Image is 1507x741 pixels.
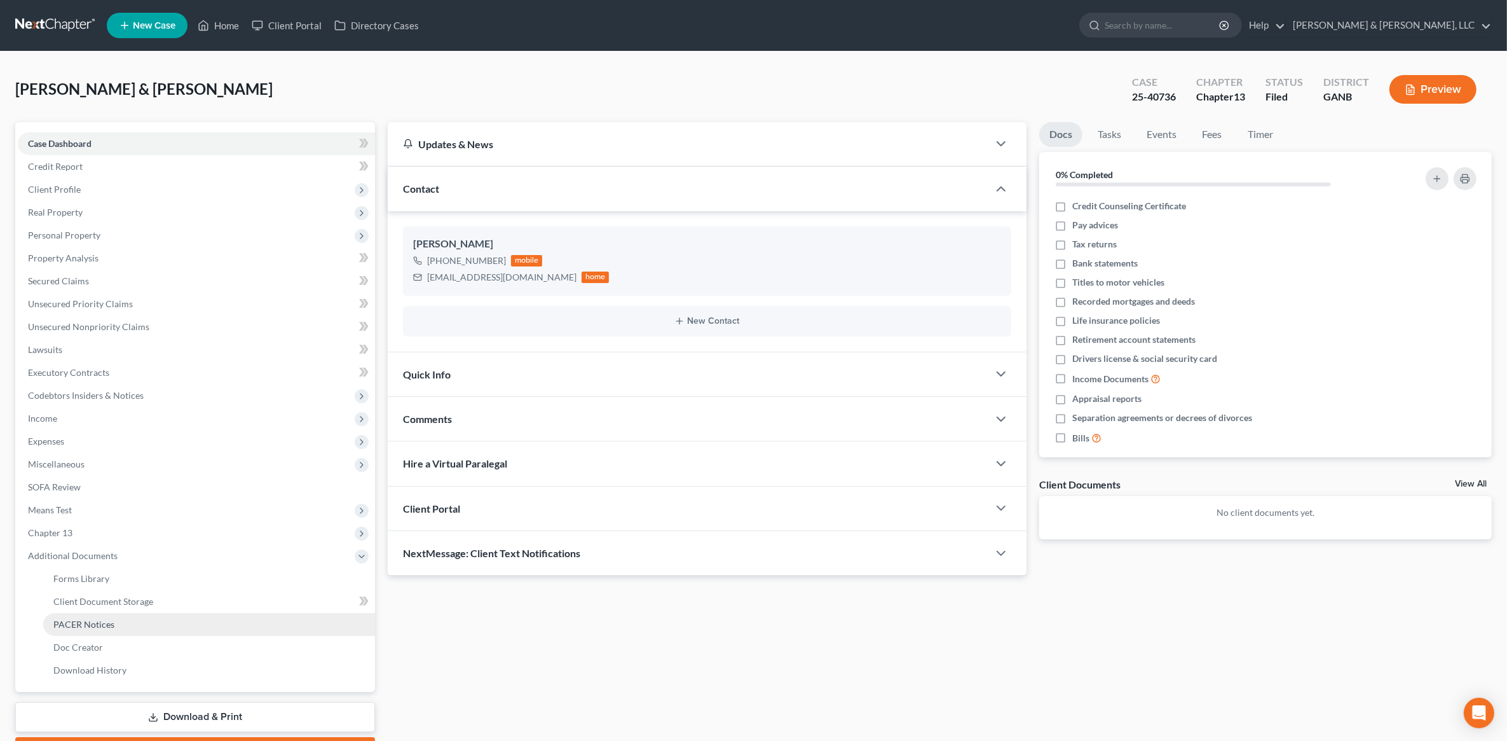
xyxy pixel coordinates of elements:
div: [PERSON_NAME] [413,237,1001,252]
span: Life insurance policies [1072,314,1160,327]
button: Preview [1389,75,1476,104]
p: No client documents yet. [1049,506,1482,519]
span: [PERSON_NAME] & [PERSON_NAME] [15,80,273,98]
a: Unsecured Nonpriority Claims [18,315,375,338]
a: Lawsuits [18,338,375,361]
input: Search by name... [1105,13,1221,37]
a: Tasks [1088,122,1131,147]
a: Client Portal [245,14,328,37]
span: Executory Contracts [28,367,109,378]
span: Client Document Storage [53,596,153,607]
a: Case Dashboard [18,132,375,155]
span: Bills [1072,432,1089,445]
a: Secured Claims [18,270,375,293]
button: New Contact [413,316,1001,326]
a: Unsecured Priority Claims [18,293,375,315]
span: NextMessage: Client Text Notifications [403,547,580,559]
div: Case [1132,75,1176,90]
a: Fees [1192,122,1232,147]
div: Open Intercom Messenger [1464,698,1494,728]
a: Timer [1238,122,1283,147]
div: GANB [1323,90,1369,104]
a: Client Document Storage [43,590,375,613]
span: Lawsuits [28,344,62,355]
span: Property Analysis [28,253,99,263]
a: Download History [43,659,375,682]
span: Recorded mortgages and deeds [1072,295,1195,308]
a: SOFA Review [18,476,375,499]
div: Filed [1265,90,1303,104]
strong: 0% Completed [1056,169,1113,180]
a: Property Analysis [18,247,375,270]
div: home [582,272,610,283]
span: New Case [133,21,175,31]
a: Directory Cases [328,14,425,37]
a: Credit Report [18,155,375,178]
span: Codebtors Insiders & Notices [28,390,144,401]
span: Contact [403,183,439,195]
div: [EMAIL_ADDRESS][DOMAIN_NAME] [427,271,576,284]
span: Miscellaneous [28,459,85,469]
span: Doc Creator [53,642,103,653]
span: Client Profile [28,184,81,195]
span: Forms Library [53,573,109,584]
span: Retirement account statements [1072,333,1196,346]
a: Forms Library [43,567,375,590]
span: Case Dashboard [28,138,92,149]
span: Expenses [28,436,64,447]
span: Client Portal [403,502,460,515]
a: Events [1136,122,1187,147]
span: Download History [53,665,126,675]
span: Means Test [28,504,72,515]
span: Secured Claims [28,275,89,286]
div: [PHONE_NUMBER] [427,254,506,267]
span: Pay advices [1072,219,1118,232]
span: Credit Report [28,161,83,172]
a: View All [1455,480,1487,488]
span: Unsecured Priority Claims [28,298,133,309]
span: Unsecured Nonpriority Claims [28,321,149,332]
span: 13 [1234,90,1245,102]
span: Separation agreements or decrees of divorces [1072,412,1252,424]
span: Income Documents [1072,373,1149,385]
a: Executory Contracts [18,361,375,384]
a: Download & Print [15,702,375,732]
span: SOFA Review [28,481,81,492]
span: Comments [403,413,452,425]
div: 25-40736 [1132,90,1176,104]
div: Status [1265,75,1303,90]
span: Bank statements [1072,257,1138,270]
span: Personal Property [28,230,100,240]
div: Updates & News [403,137,973,151]
a: [PERSON_NAME] & [PERSON_NAME], LLC [1286,14,1491,37]
a: Doc Creator [43,636,375,659]
span: Hire a Virtual Paralegal [403,457,507,469]
a: Help [1243,14,1285,37]
span: Income [28,413,57,424]
div: Chapter [1196,75,1245,90]
div: Chapter [1196,90,1245,104]
a: PACER Notices [43,613,375,636]
a: Home [191,14,245,37]
span: PACER Notices [53,619,114,630]
div: mobile [511,255,543,267]
span: Chapter 13 [28,527,72,538]
span: Additional Documents [28,550,118,561]
span: Drivers license & social security card [1072,352,1217,365]
span: Credit Counseling Certificate [1072,200,1186,212]
div: Client Documents [1039,478,1121,491]
span: Tax returns [1072,238,1117,251]
span: Appraisal reports [1072,392,1142,405]
span: Real Property [28,207,83,218]
div: District [1323,75,1369,90]
span: Titles to motor vehicles [1072,276,1164,289]
span: Quick Info [403,368,451,380]
a: Docs [1039,122,1082,147]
